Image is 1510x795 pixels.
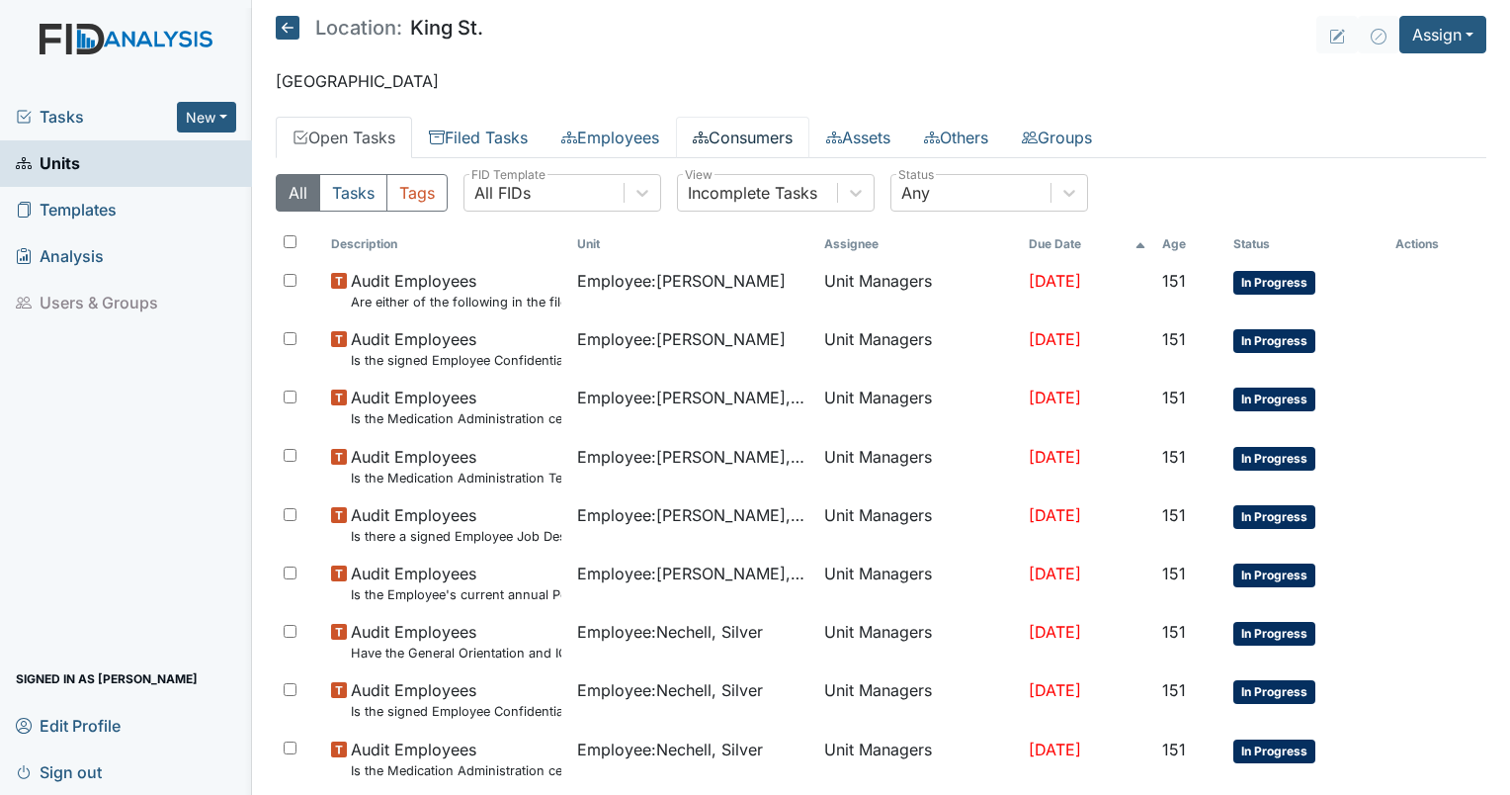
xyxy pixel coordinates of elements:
[577,386,807,409] span: Employee : [PERSON_NAME], Uniququa
[1233,680,1315,704] span: In Progress
[16,663,198,694] span: Signed in as [PERSON_NAME]
[577,503,807,527] span: Employee : [PERSON_NAME], Uniququa
[351,644,561,662] small: Have the General Orientation and ICF Orientation forms been completed?
[276,69,1486,93] p: [GEOGRAPHIC_DATA]
[412,117,545,158] a: Filed Tasks
[1029,622,1081,642] span: [DATE]
[577,562,807,585] span: Employee : [PERSON_NAME], Uniququa
[351,562,561,604] span: Audit Employees Is the Employee's current annual Performance Evaluation on file?
[1029,564,1081,583] span: [DATE]
[323,227,569,261] th: Toggle SortBy
[1162,564,1186,583] span: 151
[1162,447,1186,467] span: 151
[1029,271,1081,291] span: [DATE]
[351,469,561,487] small: Is the Medication Administration Test and 2 observation checklist (hire after 10/07) found in the...
[1162,622,1186,642] span: 151
[284,235,296,248] input: Toggle All Rows Selected
[1233,447,1315,471] span: In Progress
[1029,447,1081,467] span: [DATE]
[577,620,763,644] span: Employee : Nechell, Silver
[816,227,1022,261] th: Assignee
[1225,227,1388,261] th: Toggle SortBy
[315,18,402,38] span: Location:
[577,738,763,761] span: Employee : Nechell, Silver
[1154,227,1224,261] th: Toggle SortBy
[1233,271,1315,295] span: In Progress
[569,227,815,261] th: Toggle SortBy
[351,678,561,721] span: Audit Employees Is the signed Employee Confidentiality Agreement in the file (HIPPA)?
[351,585,561,604] small: Is the Employee's current annual Performance Evaluation on file?
[1162,740,1186,759] span: 151
[276,174,320,212] button: All
[1029,680,1081,700] span: [DATE]
[351,445,561,487] span: Audit Employees Is the Medication Administration Test and 2 observation checklist (hire after 10/...
[351,351,561,370] small: Is the signed Employee Confidentiality Agreement in the file (HIPPA)?
[16,756,102,787] span: Sign out
[16,241,104,272] span: Analysis
[1029,740,1081,759] span: [DATE]
[276,174,448,212] div: Type filter
[276,117,412,158] a: Open Tasks
[577,678,763,702] span: Employee : Nechell, Silver
[1233,505,1315,529] span: In Progress
[901,181,930,205] div: Any
[1233,622,1315,646] span: In Progress
[351,620,561,662] span: Audit Employees Have the General Orientation and ICF Orientation forms been completed?
[1162,680,1186,700] span: 151
[1233,740,1315,763] span: In Progress
[1233,329,1315,353] span: In Progress
[351,386,561,428] span: Audit Employees Is the Medication Administration certificate found in the file?
[1029,329,1081,349] span: [DATE]
[351,327,561,370] span: Audit Employees Is the signed Employee Confidentiality Agreement in the file (HIPPA)?
[577,327,786,351] span: Employee : [PERSON_NAME]
[351,702,561,721] small: Is the signed Employee Confidentiality Agreement in the file (HIPPA)?
[1162,388,1186,407] span: 151
[16,710,121,741] span: Edit Profile
[1005,117,1109,158] a: Groups
[816,437,1022,495] td: Unit Managers
[1233,388,1315,411] span: In Progress
[351,503,561,546] span: Audit Employees Is there a signed Employee Job Description in the file for the employee's current...
[816,495,1022,554] td: Unit Managers
[1162,329,1186,349] span: 151
[16,105,177,129] a: Tasks
[1021,227,1154,261] th: Toggle SortBy
[351,409,561,428] small: Is the Medication Administration certificate found in the file?
[816,378,1022,436] td: Unit Managers
[545,117,676,158] a: Employees
[1233,564,1315,587] span: In Progress
[319,174,387,212] button: Tasks
[1029,388,1081,407] span: [DATE]
[351,269,561,311] span: Audit Employees Are either of the following in the file? "Consumer Report Release Forms" and the ...
[816,554,1022,612] td: Unit Managers
[816,612,1022,670] td: Unit Managers
[386,174,448,212] button: Tags
[1387,227,1486,261] th: Actions
[688,181,817,205] div: Incomplete Tasks
[177,102,236,132] button: New
[816,319,1022,378] td: Unit Managers
[1162,271,1186,291] span: 151
[816,670,1022,729] td: Unit Managers
[676,117,809,158] a: Consumers
[1399,16,1486,53] button: Assign
[351,761,561,780] small: Is the Medication Administration certificate found in the file?
[816,261,1022,319] td: Unit Managers
[907,117,1005,158] a: Others
[816,730,1022,788] td: Unit Managers
[276,16,483,40] h5: King St.
[474,181,531,205] div: All FIDs
[1162,505,1186,525] span: 151
[16,195,117,225] span: Templates
[577,269,786,293] span: Employee : [PERSON_NAME]
[1029,505,1081,525] span: [DATE]
[577,445,807,469] span: Employee : [PERSON_NAME], Uniququa
[16,148,80,179] span: Units
[351,293,561,311] small: Are either of the following in the file? "Consumer Report Release Forms" and the "MVR Disclosure ...
[351,738,561,780] span: Audit Employees Is the Medication Administration certificate found in the file?
[809,117,907,158] a: Assets
[351,527,561,546] small: Is there a signed Employee Job Description in the file for the employee's current position?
